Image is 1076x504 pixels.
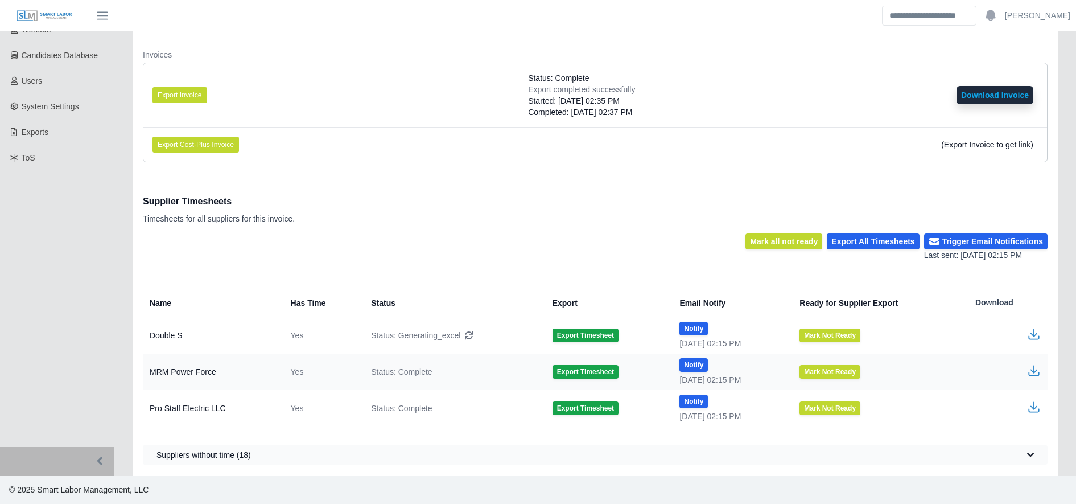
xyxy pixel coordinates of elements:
[679,338,781,349] div: [DATE] 02:15 PM
[528,106,635,118] div: Completed: [DATE] 02:37 PM
[22,76,43,85] span: Users
[679,322,708,335] button: Notify
[924,249,1048,261] div: Last sent: [DATE] 02:15 PM
[143,49,1048,60] dt: Invoices
[827,233,919,249] button: Export All Timesheets
[371,403,432,414] span: Status: Complete
[679,395,708,408] button: Notify
[143,390,282,427] td: Pro Staff Electric LLC
[152,87,207,103] button: Export Invoice
[957,86,1033,104] button: Download Invoice
[924,233,1048,249] button: Trigger Email Notifications
[528,84,635,95] div: Export completed successfully
[966,289,1048,317] th: Download
[790,289,966,317] th: Ready for Supplier Export
[371,366,432,378] span: Status: Complete
[553,401,619,415] button: Export Timesheet
[143,195,295,208] h1: Supplier Timesheets
[152,137,239,153] button: Export Cost-Plus Invoice
[22,102,79,111] span: System Settings
[143,445,1048,465] button: Suppliers without time (18)
[282,390,362,427] td: Yes
[362,289,543,317] th: Status
[22,128,48,137] span: Exports
[882,6,976,26] input: Search
[1005,10,1070,22] a: [PERSON_NAME]
[679,411,781,422] div: [DATE] 02:15 PM
[371,330,460,341] span: Status: Generating_excel
[745,233,822,249] button: Mark all not ready
[143,317,282,354] td: Double S
[22,51,98,60] span: Candidates Database
[9,485,149,494] span: © 2025 Smart Labor Management, LLC
[553,329,619,342] button: Export Timesheet
[553,365,619,379] button: Export Timesheet
[143,354,282,390] td: MRM Power Force
[957,91,1033,100] a: Download Invoice
[16,10,73,22] img: SLM Logo
[143,213,295,224] p: Timesheets for all suppliers for this invoice.
[670,289,790,317] th: Email Notify
[156,449,251,461] span: Suppliers without time (18)
[679,358,708,372] button: Notify
[799,329,860,342] button: Mark Not Ready
[143,289,282,317] th: Name
[941,140,1033,149] span: (Export Invoice to get link)
[282,354,362,390] td: Yes
[679,374,781,386] div: [DATE] 02:15 PM
[282,289,362,317] th: Has Time
[799,365,860,379] button: Mark Not Ready
[799,401,860,415] button: Mark Not Ready
[528,95,635,106] div: Started: [DATE] 02:35 PM
[528,72,589,84] span: Status: Complete
[282,317,362,354] td: Yes
[22,153,35,162] span: ToS
[543,289,671,317] th: Export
